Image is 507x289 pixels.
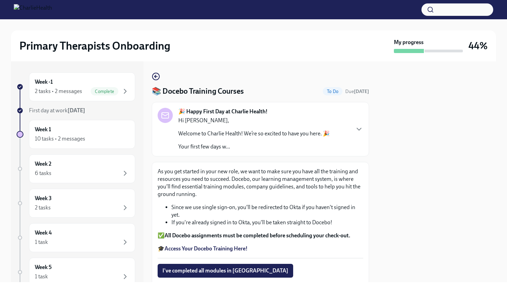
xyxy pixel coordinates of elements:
span: Due [345,89,369,94]
div: 6 tasks [35,169,51,177]
h6: Week -1 [35,78,53,86]
strong: [DATE] [354,89,369,94]
a: Week 26 tasks [17,154,135,183]
a: First day at work[DATE] [17,107,135,114]
a: Week 51 task [17,258,135,287]
p: ✅ [158,232,363,239]
div: 2 tasks • 2 messages [35,87,82,95]
strong: All Docebo assignments must be completed before scheduling your check-out. [165,232,350,239]
div: 1 task [35,273,48,280]
h6: Week 3 [35,195,52,202]
span: August 26th, 2025 09:00 [345,88,369,95]
h6: Week 4 [35,229,52,237]
img: CharlieHealth [14,4,52,15]
p: Welcome to Charlie Health! We’re so excited to have you here. 🎉 [178,130,330,137]
button: I've completed all modules in [GEOGRAPHIC_DATA] [158,264,293,278]
div: 1 task [35,238,48,246]
span: Complete [91,89,118,94]
strong: [DATE] [68,107,85,114]
span: First day at work [29,107,85,114]
a: Week -12 tasks • 2 messagesComplete [17,72,135,101]
span: To Do [323,89,342,94]
span: I've completed all modules in [GEOGRAPHIC_DATA] [162,267,288,274]
strong: 🎉 Happy First Day at Charlie Health! [178,108,268,115]
p: Hi [PERSON_NAME], [178,117,330,124]
p: As you get started in your new role, we want to make sure you have all the training and resources... [158,168,363,198]
div: 10 tasks • 2 messages [35,135,85,143]
h4: 📚 Docebo Training Courses [152,86,244,96]
p: Your first few days w... [178,143,330,151]
h6: Week 5 [35,264,52,271]
p: 🎓 [158,245,363,252]
div: 2 tasks [35,204,51,211]
strong: My progress [394,39,424,46]
a: Week 110 tasks • 2 messages [17,120,135,149]
a: Week 41 task [17,223,135,252]
h6: Week 2 [35,160,51,168]
a: Week 32 tasks [17,189,135,218]
h6: Week 1 [35,126,51,133]
h2: Primary Therapists Onboarding [19,39,170,53]
li: Since we use single sign-on, you'll be redirected to Okta if you haven't signed in yet. [171,204,363,219]
a: Access Your Docebo Training Here! [165,245,248,252]
h3: 44% [468,40,488,52]
li: If you're already signed in to Okta, you'll be taken straight to Docebo! [171,219,363,226]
